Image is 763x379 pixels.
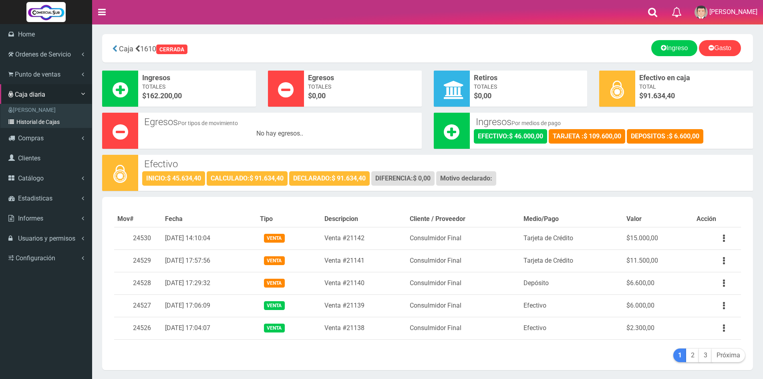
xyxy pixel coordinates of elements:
[114,227,162,249] td: 24530
[474,73,584,83] span: Retiros
[474,129,547,144] div: EFECTIVO:
[178,120,238,126] small: Por tipos de movimiento
[162,227,257,249] td: [DATE] 14:10:04
[144,117,416,127] h3: Egresos
[321,272,407,294] td: Venta #21140
[371,171,435,186] div: DIFERENCIA:
[413,174,431,182] strong: $ 0,00
[18,154,40,162] span: Clientes
[407,294,521,317] td: Consulmidor Final
[549,129,625,144] div: TARJETA :
[162,317,257,339] td: [DATE] 17:04:07
[639,91,749,101] span: $
[520,249,623,272] td: Tarjeta de Crédito
[520,317,623,339] td: Efectivo
[623,249,693,272] td: $11.500,00
[18,134,44,142] span: Compras
[162,294,257,317] td: [DATE] 17:06:09
[15,51,71,58] span: Ordenes de Servicio
[264,301,284,310] span: Venta
[308,91,418,101] span: $
[18,195,52,202] span: Estadisticas
[639,73,749,83] span: Efectivo en caja
[520,211,623,227] th: Medio/Pago
[264,324,284,332] span: Venta
[520,294,623,317] td: Efectivo
[623,272,693,294] td: $6.600,00
[436,171,496,186] div: Motivo declarado:
[407,317,521,339] td: Consulmidor Final
[627,129,703,144] div: DEPOSITOS :
[144,159,747,169] h3: Efectivo
[321,227,407,249] td: Venta #21142
[167,174,201,182] strong: $ 45.634,40
[114,294,162,317] td: 24527
[623,294,693,317] td: $6.000,00
[308,73,418,83] span: Egresos
[15,91,45,98] span: Caja diaria
[114,211,162,227] th: Mov#
[119,45,133,53] span: Caja
[156,45,187,54] div: CERRADA
[264,256,284,265] span: Venta
[321,249,407,272] td: Venta #21141
[584,132,621,140] strong: $ 109.600,00
[207,171,288,186] div: CALCULADO:
[18,174,44,182] span: Catálogo
[108,40,321,57] div: 1610
[474,91,584,101] span: $
[643,91,675,100] span: 91.634,40
[142,171,205,186] div: INICIO:
[264,279,284,287] span: Venta
[16,254,55,262] span: Configuración
[520,227,623,249] td: Tarjeta de Crédito
[623,211,693,227] th: Valor
[308,83,418,91] span: Totales
[712,349,745,363] a: Próxima
[693,211,741,227] th: Acción
[407,272,521,294] td: Consulmidor Final
[686,349,699,363] a: 2
[407,249,521,272] td: Consulmidor Final
[18,215,43,222] span: Informes
[162,249,257,272] td: [DATE] 17:57:56
[114,272,162,294] td: 24528
[478,91,491,100] font: 0,00
[142,83,252,91] span: Totales
[699,349,712,363] a: 3
[146,91,182,100] font: 162.200,00
[2,104,92,116] a: [PERSON_NAME]
[639,83,749,91] span: Total
[312,91,326,100] font: 0,00
[114,249,162,272] td: 24529
[678,351,682,359] b: 1
[623,227,693,249] td: $15.000,00
[669,132,699,140] strong: $ 6.600,00
[695,6,708,19] img: User Image
[474,83,584,91] span: Totales
[321,317,407,339] td: Venta #21138
[162,272,257,294] td: [DATE] 17:29:32
[114,317,162,339] td: 24526
[321,294,407,317] td: Venta #21139
[520,272,623,294] td: Depósito
[142,129,418,138] div: No hay egresos..
[709,8,757,16] span: [PERSON_NAME]
[476,117,747,127] h3: Ingresos
[699,40,741,56] a: Gasto
[509,132,543,140] strong: $ 46.000,00
[162,211,257,227] th: Fecha
[623,317,693,339] td: $2.300,00
[142,91,252,101] span: $
[289,171,370,186] div: DECLARADO:
[332,174,366,182] strong: $ 91.634,40
[18,235,75,242] span: Usuarios y permisos
[511,120,561,126] small: Por medios de pago
[142,73,252,83] span: Ingresos
[250,174,284,182] strong: $ 91.634,40
[257,211,321,227] th: Tipo
[321,211,407,227] th: Descripcion
[15,71,60,78] span: Punto de ventas
[18,30,35,38] span: Home
[407,211,521,227] th: Cliente / Proveedor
